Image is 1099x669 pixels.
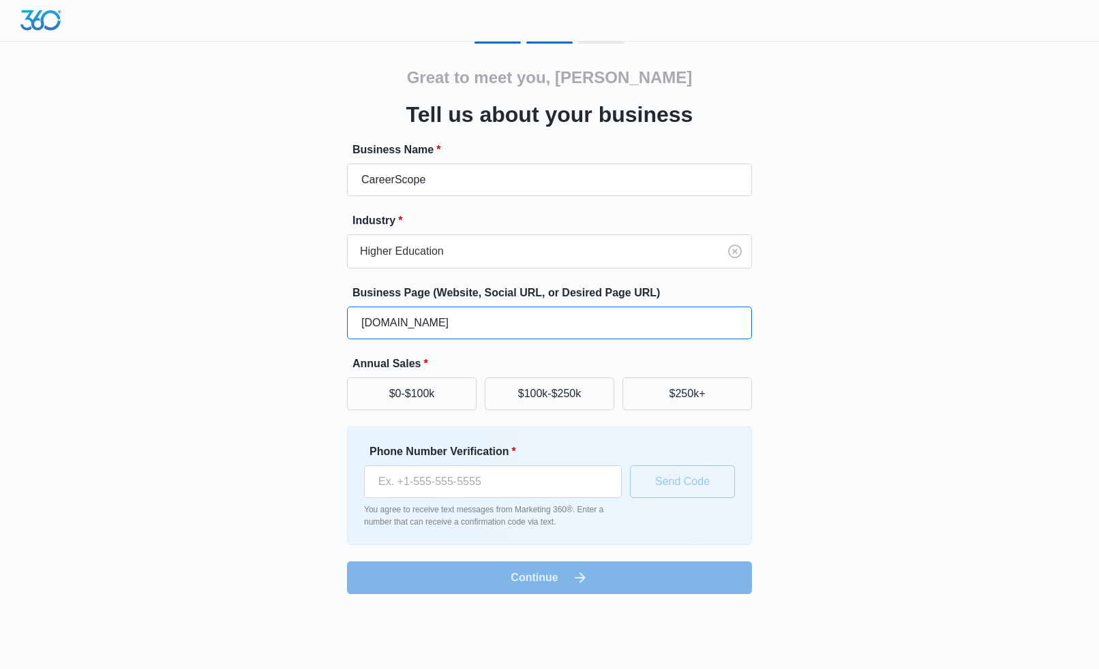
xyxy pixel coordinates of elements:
input: e.g. Jane's Plumbing [347,164,752,196]
p: You agree to receive text messages from Marketing 360®. Enter a number that can receive a confirm... [364,503,622,528]
button: $100k-$250k [485,377,614,410]
input: Ex. +1-555-555-5555 [364,465,622,498]
input: e.g. janesplumbing.com [347,307,752,339]
button: Clear [724,240,746,262]
label: Business Page (Website, Social URL, or Desired Page URL) [352,285,757,301]
label: Business Name [352,142,757,158]
h2: Great to meet you, [PERSON_NAME] [407,65,693,90]
button: $250k+ [622,377,752,410]
h3: Tell us about your business [406,98,693,131]
label: Phone Number Verification [370,444,627,460]
label: Industry [352,213,757,229]
label: Annual Sales [352,356,757,372]
button: $0-$100k [347,377,477,410]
